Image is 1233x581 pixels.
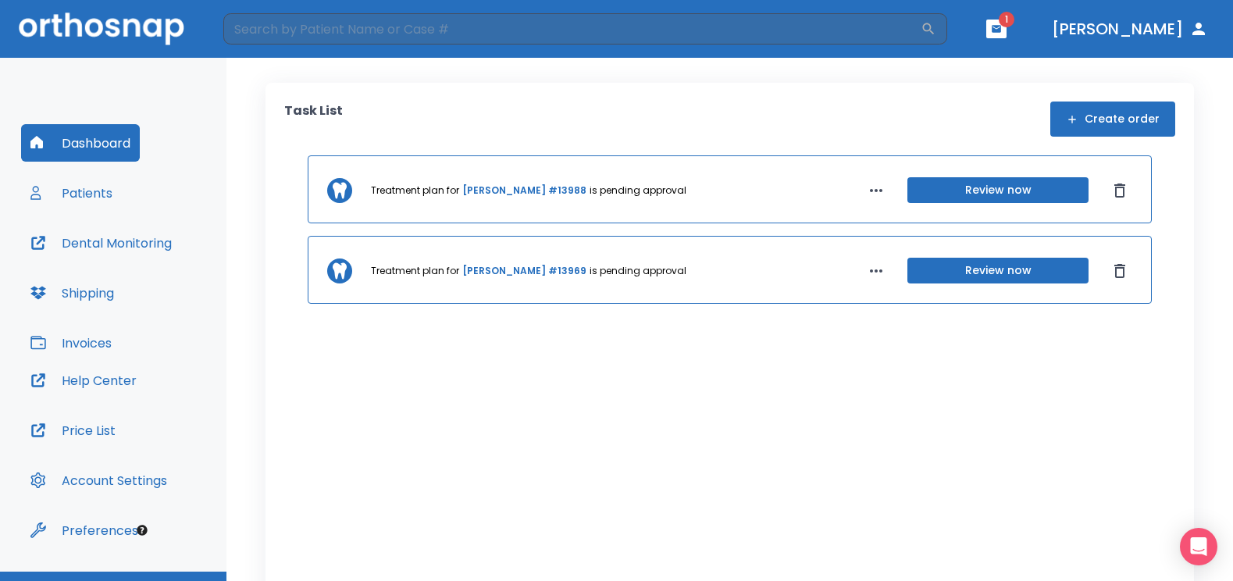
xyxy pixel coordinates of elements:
[21,362,146,399] button: Help Center
[371,264,459,278] p: Treatment plan for
[590,184,686,198] p: is pending approval
[21,224,181,262] button: Dental Monitoring
[1180,528,1217,565] div: Open Intercom Messenger
[21,511,148,549] button: Preferences
[1050,102,1175,137] button: Create order
[590,264,686,278] p: is pending approval
[1107,258,1132,283] button: Dismiss
[907,258,1089,283] button: Review now
[19,12,184,45] img: Orthosnap
[462,264,586,278] a: [PERSON_NAME] #13969
[21,462,176,499] button: Account Settings
[999,12,1014,27] span: 1
[21,274,123,312] button: Shipping
[371,184,459,198] p: Treatment plan for
[1107,178,1132,203] button: Dismiss
[462,184,586,198] a: [PERSON_NAME] #13988
[135,523,149,537] div: Tooltip anchor
[21,174,122,212] button: Patients
[21,412,125,449] button: Price List
[1046,15,1214,43] button: [PERSON_NAME]
[223,13,921,45] input: Search by Patient Name or Case #
[907,177,1089,203] button: Review now
[21,124,140,162] button: Dashboard
[284,102,343,137] p: Task List
[21,324,121,362] button: Invoices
